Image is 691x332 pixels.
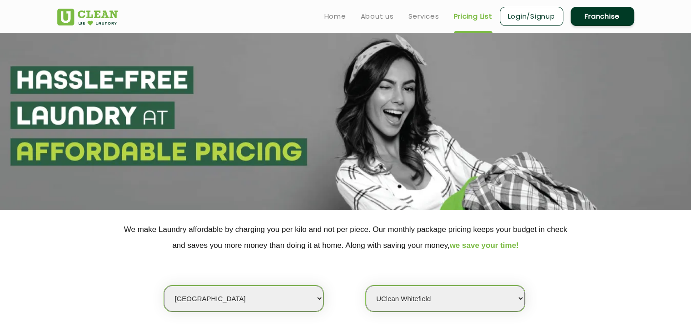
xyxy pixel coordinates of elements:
a: About us [361,11,394,22]
p: We make Laundry affordable by charging you per kilo and not per piece. Our monthly package pricin... [57,221,634,253]
img: UClean Laundry and Dry Cleaning [57,9,118,25]
a: Pricing List [454,11,492,22]
a: Login/Signup [500,7,563,26]
a: Home [324,11,346,22]
span: we save your time! [450,241,519,250]
a: Services [408,11,439,22]
a: Franchise [571,7,634,26]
